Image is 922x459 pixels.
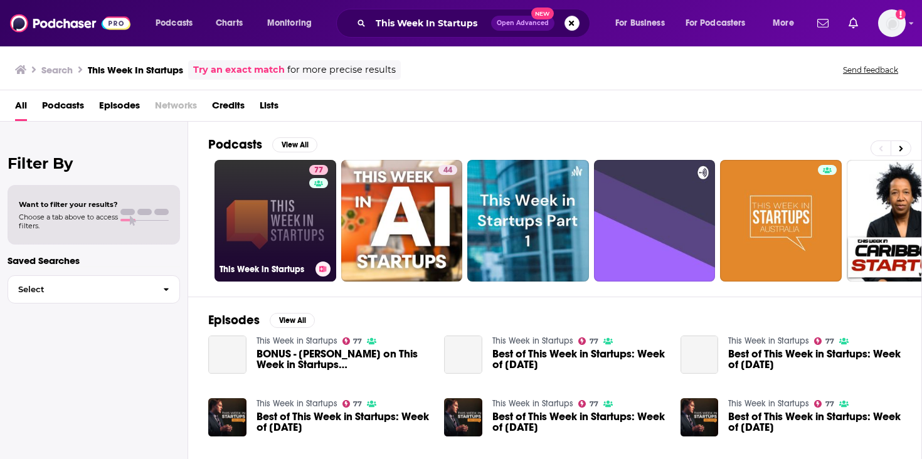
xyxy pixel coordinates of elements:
[444,335,482,374] a: Best of This Week in Startups: Week of September 21st, 2020
[677,13,764,33] button: open menu
[491,16,554,31] button: Open AdvancedNew
[773,14,794,32] span: More
[728,335,809,346] a: This Week in Startups
[728,411,901,433] span: Best of This Week in Startups: Week of [DATE]
[19,200,118,209] span: Want to filter your results?
[88,64,183,76] h3: This Week In Startups
[348,9,602,38] div: Search podcasts, credits, & more...
[10,11,130,35] img: Podchaser - Follow, Share and Rate Podcasts
[681,335,719,374] a: Best of This Week in Startups: Week of August 17th, 2020
[531,8,554,19] span: New
[257,335,337,346] a: This Week in Startups
[492,349,665,370] a: Best of This Week in Startups: Week of September 21st, 2020
[41,64,73,76] h3: Search
[839,65,902,75] button: Send feedback
[208,312,315,328] a: EpisodesView All
[260,95,278,121] a: Lists
[8,275,180,303] button: Select
[208,137,262,152] h2: Podcasts
[728,411,901,433] a: Best of This Week in Startups: Week of October 5th, 2020
[215,160,336,282] a: 77This Week in Startups
[590,339,598,344] span: 77
[492,411,665,433] span: Best of This Week in Startups: Week of [DATE]
[257,411,430,433] a: Best of This Week in Startups: Week of August 31st, 2020
[156,14,193,32] span: Podcasts
[764,13,810,33] button: open menu
[896,9,906,19] svg: Add a profile image
[155,95,197,121] span: Networks
[607,13,681,33] button: open menu
[314,164,323,177] span: 77
[443,164,452,177] span: 44
[208,398,246,436] img: Best of This Week in Startups: Week of August 31st, 2020
[208,13,250,33] a: Charts
[257,349,430,370] span: BONUS - [PERSON_NAME] on This Week in Startups [GEOGRAPHIC_DATA]
[8,285,153,293] span: Select
[728,349,901,370] a: Best of This Week in Startups: Week of August 17th, 2020
[444,398,482,436] img: Best of This Week in Startups: Week of September 14th, 2020
[615,14,665,32] span: For Business
[492,335,573,346] a: This Week in Startups
[258,13,328,33] button: open menu
[878,9,906,37] img: User Profile
[812,13,834,34] a: Show notifications dropdown
[8,255,180,266] p: Saved Searches
[208,335,246,374] a: BONUS - Jason on This Week in Startups Australia
[825,401,834,407] span: 77
[578,337,598,345] a: 77
[342,337,363,345] a: 77
[212,95,245,121] a: Credits
[193,63,285,77] a: Try an exact match
[272,137,317,152] button: View All
[257,411,430,433] span: Best of This Week in Startups: Week of [DATE]
[15,95,27,121] a: All
[19,213,118,230] span: Choose a tab above to access filters.
[147,13,209,33] button: open menu
[814,337,834,345] a: 77
[208,137,317,152] a: PodcastsView All
[353,339,362,344] span: 77
[353,401,362,407] span: 77
[216,14,243,32] span: Charts
[220,264,310,275] h3: This Week in Startups
[99,95,140,121] a: Episodes
[578,400,598,408] a: 77
[341,160,463,282] a: 44
[728,398,809,409] a: This Week in Startups
[492,349,665,370] span: Best of This Week in Startups: Week of [DATE]
[208,312,260,328] h2: Episodes
[8,154,180,172] h2: Filter By
[681,398,719,436] img: Best of This Week in Startups: Week of October 5th, 2020
[497,20,549,26] span: Open Advanced
[342,400,363,408] a: 77
[257,398,337,409] a: This Week in Startups
[686,14,746,32] span: For Podcasters
[814,400,834,408] a: 77
[267,14,312,32] span: Monitoring
[257,349,430,370] a: BONUS - Jason on This Week in Startups Australia
[728,349,901,370] span: Best of This Week in Startups: Week of [DATE]
[42,95,84,121] a: Podcasts
[309,165,328,175] a: 77
[371,13,491,33] input: Search podcasts, credits, & more...
[844,13,863,34] a: Show notifications dropdown
[492,398,573,409] a: This Week in Startups
[878,9,906,37] span: Logged in as derettb
[878,9,906,37] button: Show profile menu
[438,165,457,175] a: 44
[590,401,598,407] span: 77
[270,313,315,328] button: View All
[287,63,396,77] span: for more precise results
[492,411,665,433] a: Best of This Week in Startups: Week of September 14th, 2020
[825,339,834,344] span: 77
